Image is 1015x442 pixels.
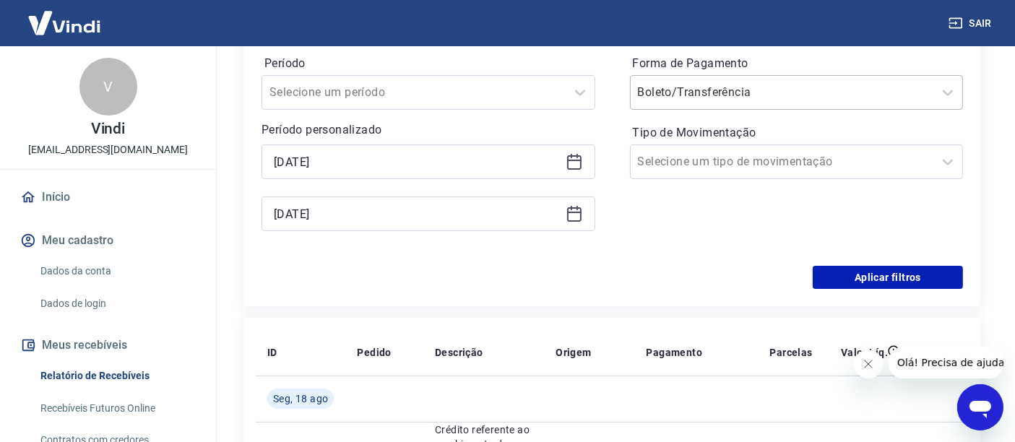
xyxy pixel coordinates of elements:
a: Dados da conta [35,256,199,286]
img: Vindi [17,1,111,45]
button: Aplicar filtros [813,266,963,289]
p: Período personalizado [262,121,595,139]
button: Meu cadastro [17,225,199,256]
p: Descrição [435,345,483,360]
p: Valor Líq. [841,345,888,360]
label: Forma de Pagamento [633,55,961,72]
span: Seg, 18 ago [273,391,328,406]
a: Relatório de Recebíveis [35,361,199,391]
a: Dados de login [35,289,199,318]
p: Pedido [357,345,391,360]
iframe: Fechar mensagem [854,350,883,378]
p: Pagamento [647,345,703,360]
button: Sair [946,10,998,37]
label: Período [264,55,592,72]
div: V [79,58,137,116]
p: Parcelas [770,345,813,360]
input: Data inicial [274,151,560,173]
iframe: Mensagem da empresa [889,347,1003,378]
p: Tarifas [923,345,957,360]
p: Origem [556,345,591,360]
label: Tipo de Movimentação [633,124,961,142]
iframe: Botão para abrir a janela de mensagens [957,384,1003,430]
button: Meus recebíveis [17,329,199,361]
span: Olá! Precisa de ajuda? [9,10,121,22]
p: Vindi [91,121,126,136]
a: Recebíveis Futuros Online [35,394,199,423]
p: ID [267,345,277,360]
p: [EMAIL_ADDRESS][DOMAIN_NAME] [28,142,188,157]
a: Início [17,181,199,213]
input: Data final [274,203,560,225]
